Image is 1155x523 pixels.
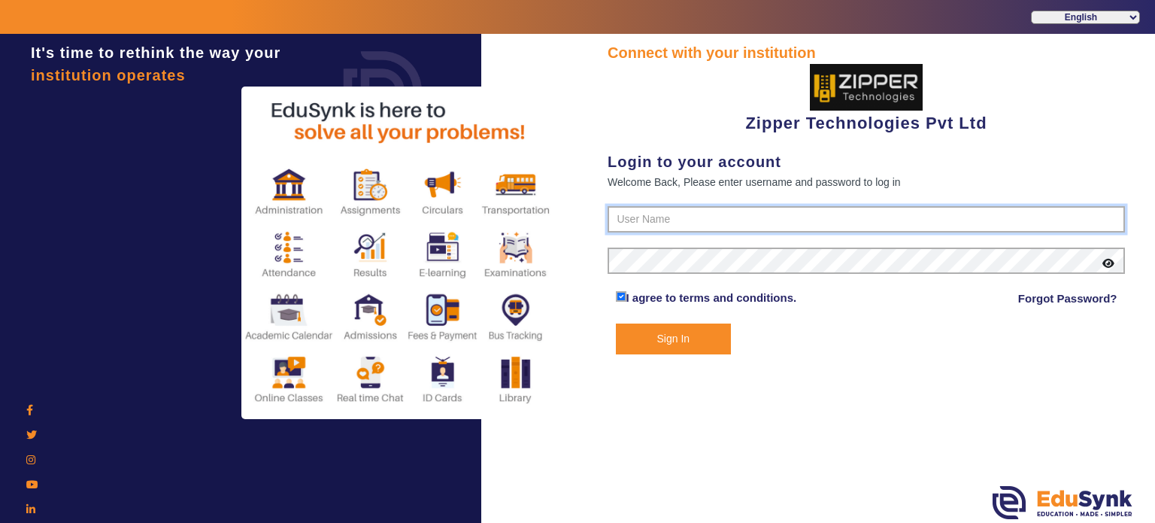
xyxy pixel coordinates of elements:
img: login2.png [241,87,557,419]
a: Forgot Password? [1018,290,1117,308]
div: Welcome Back, Please enter username and password to log in [608,173,1125,191]
img: edusynk.png [993,486,1132,519]
span: institution operates [31,67,186,84]
div: Zipper Technologies Pvt Ltd [608,64,1125,135]
button: Sign In [616,324,732,354]
span: It's time to rethink the way your [31,44,280,61]
div: Login to your account [608,151,1125,173]
a: I agree to terms and conditions. [626,291,797,304]
div: Connect with your institution [608,41,1125,64]
input: User Name [608,206,1125,233]
img: login.png [326,34,439,147]
img: 36227e3f-cbf6-4043-b8fc-b5c5f2957d0a [810,64,923,111]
